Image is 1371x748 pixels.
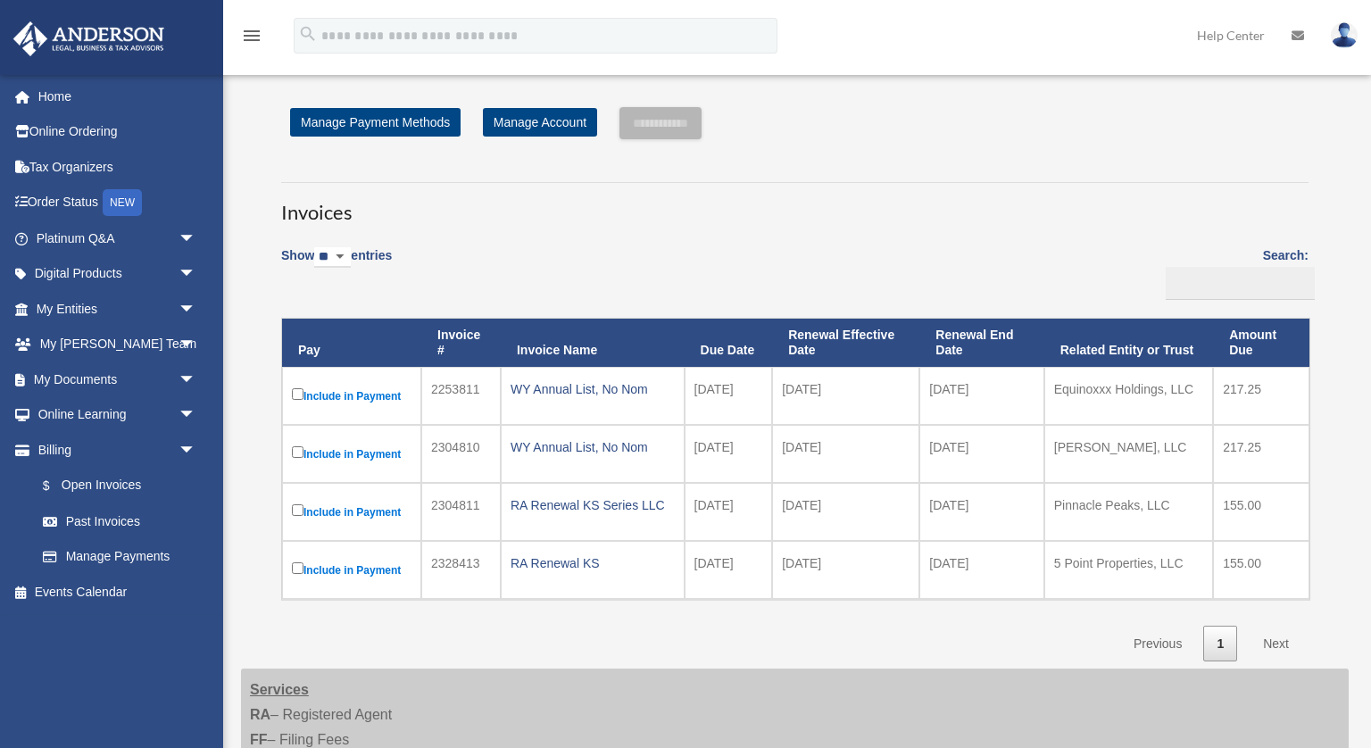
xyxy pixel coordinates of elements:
[511,435,675,460] div: WY Annual List, No Nom
[298,24,318,44] i: search
[511,377,675,402] div: WY Annual List, No Nom
[1213,367,1309,425] td: 217.25
[772,367,919,425] td: [DATE]
[772,425,919,483] td: [DATE]
[1213,541,1309,599] td: 155.00
[292,559,411,581] label: Include in Payment
[179,220,214,257] span: arrow_drop_down
[919,425,1043,483] td: [DATE]
[292,504,303,516] input: Include in Payment
[1213,483,1309,541] td: 155.00
[250,707,270,722] strong: RA
[421,483,501,541] td: 2304811
[511,493,675,518] div: RA Renewal KS Series LLC
[1044,483,1213,541] td: Pinnacle Peaks, LLC
[292,385,411,407] label: Include in Payment
[281,182,1309,227] h3: Invoices
[919,483,1043,541] td: [DATE]
[179,397,214,434] span: arrow_drop_down
[1044,541,1213,599] td: 5 Point Properties, LLC
[179,327,214,363] span: arrow_drop_down
[281,245,392,286] label: Show entries
[421,425,501,483] td: 2304810
[421,319,501,367] th: Invoice #: activate to sort column ascending
[1250,626,1302,662] a: Next
[511,551,675,576] div: RA Renewal KS
[8,21,170,56] img: Anderson Advisors Platinum Portal
[179,256,214,293] span: arrow_drop_down
[12,327,223,362] a: My [PERSON_NAME] Teamarrow_drop_down
[12,397,223,433] a: Online Learningarrow_drop_down
[25,503,214,539] a: Past Invoices
[12,432,214,468] a: Billingarrow_drop_down
[290,108,461,137] a: Manage Payment Methods
[12,362,223,397] a: My Documentsarrow_drop_down
[1213,319,1309,367] th: Amount Due: activate to sort column ascending
[1044,319,1213,367] th: Related Entity or Trust: activate to sort column ascending
[250,682,309,697] strong: Services
[250,732,268,747] strong: FF
[12,114,223,150] a: Online Ordering
[12,256,223,292] a: Digital Productsarrow_drop_down
[685,483,773,541] td: [DATE]
[421,367,501,425] td: 2253811
[685,319,773,367] th: Due Date: activate to sort column ascending
[292,446,303,458] input: Include in Payment
[179,362,214,398] span: arrow_drop_down
[1203,626,1237,662] a: 1
[1120,626,1195,662] a: Previous
[179,432,214,469] span: arrow_drop_down
[241,25,262,46] i: menu
[241,31,262,46] a: menu
[12,291,223,327] a: My Entitiesarrow_drop_down
[292,562,303,574] input: Include in Payment
[1044,425,1213,483] td: [PERSON_NAME], LLC
[1159,245,1309,300] label: Search:
[103,189,142,216] div: NEW
[12,149,223,185] a: Tax Organizers
[12,185,223,221] a: Order StatusNEW
[292,443,411,465] label: Include in Payment
[685,425,773,483] td: [DATE]
[421,541,501,599] td: 2328413
[501,319,685,367] th: Invoice Name: activate to sort column ascending
[685,541,773,599] td: [DATE]
[25,468,205,504] a: $Open Invoices
[12,79,223,114] a: Home
[919,367,1043,425] td: [DATE]
[685,367,773,425] td: [DATE]
[314,247,351,268] select: Showentries
[12,574,223,610] a: Events Calendar
[12,220,223,256] a: Platinum Q&Aarrow_drop_down
[919,319,1043,367] th: Renewal End Date: activate to sort column ascending
[179,291,214,328] span: arrow_drop_down
[1213,425,1309,483] td: 217.25
[483,108,597,137] a: Manage Account
[1166,267,1315,301] input: Search:
[292,388,303,400] input: Include in Payment
[292,501,411,523] label: Include in Payment
[1044,367,1213,425] td: Equinoxxx Holdings, LLC
[772,319,919,367] th: Renewal Effective Date: activate to sort column ascending
[1331,22,1358,48] img: User Pic
[919,541,1043,599] td: [DATE]
[25,539,214,575] a: Manage Payments
[772,541,919,599] td: [DATE]
[772,483,919,541] td: [DATE]
[282,319,421,367] th: Pay: activate to sort column descending
[53,475,62,497] span: $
